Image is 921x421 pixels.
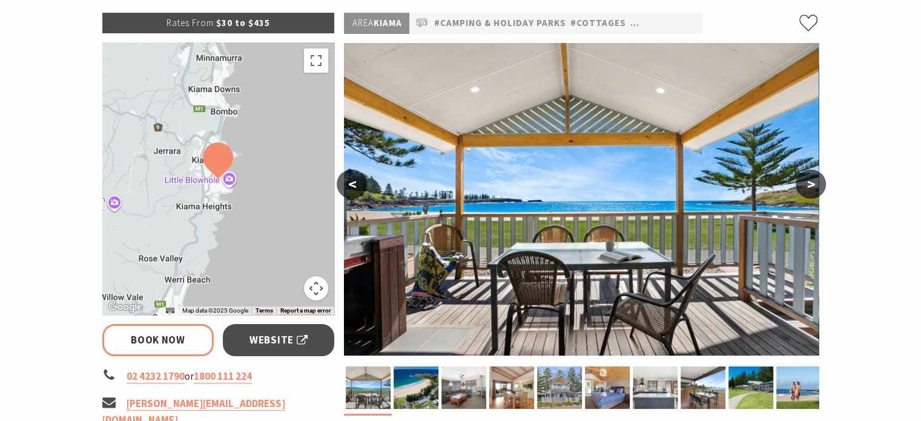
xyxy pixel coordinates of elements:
[489,366,534,409] img: Kendalls on the Beach Holiday Park
[394,366,438,409] img: Aerial view of Kendalls on the Beach Holiday Park
[102,324,214,356] a: Book Now
[105,299,145,315] a: Open this area in Google Maps (opens a new window)
[441,366,486,409] img: Lounge room in Cabin 12
[304,276,328,300] button: Map camera controls
[537,366,582,409] img: Kendalls on the Beach Holiday Park
[434,16,566,31] a: #Camping & Holiday Parks
[194,370,252,383] a: 1800 111 224
[166,307,174,315] button: Keyboard shortcuts
[249,332,308,348] span: Website
[776,366,821,409] img: Kendalls Beach
[344,13,409,34] p: Kiama
[167,17,216,28] span: Rates From:
[255,307,272,314] a: Terms (opens in new tab)
[280,307,331,314] a: Report a map error
[728,366,773,409] img: Beachfront cabins at Kendalls on the Beach Holiday Park
[344,43,819,356] img: Kendalls on the Beach Holiday Park
[352,17,373,28] span: Area
[633,366,678,409] img: Full size kitchen in Cabin 12
[127,370,185,383] a: 02 4232 1790
[585,366,630,409] img: Kendalls on the Beach Holiday Park
[630,16,700,31] a: #Pet Friendly
[337,170,367,199] button: <
[796,170,826,199] button: >
[570,16,626,31] a: #Cottages
[304,48,328,73] button: Toggle fullscreen view
[346,366,391,409] img: Kendalls on the Beach Holiday Park
[182,307,248,314] span: Map data ©2025 Google
[102,368,335,385] li: or
[223,324,335,356] a: Website
[681,366,725,409] img: Enjoy the beachfront view in Cabin 12
[105,299,145,315] img: Google
[102,13,335,33] p: $30 to $435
